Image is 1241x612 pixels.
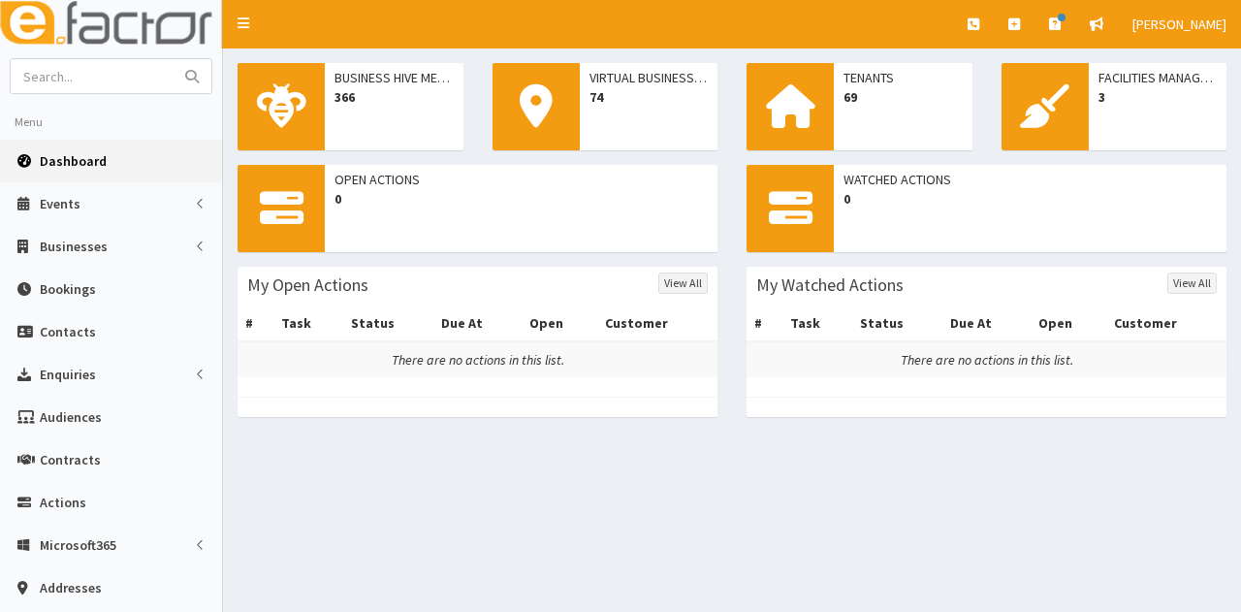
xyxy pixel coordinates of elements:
i: There are no actions in this list. [392,351,564,369]
span: Tenants [843,68,963,87]
span: Enquiries [40,366,96,383]
i: There are no actions in this list. [901,351,1073,369]
span: 69 [843,87,963,107]
th: Status [343,306,433,341]
span: [PERSON_NAME] [1132,16,1226,33]
span: Events [40,195,80,212]
th: # [747,306,782,341]
span: 0 [334,189,708,209]
th: Customer [1106,306,1226,341]
span: Open Actions [334,170,708,189]
h3: My Watched Actions [756,276,904,294]
span: 0 [843,189,1217,209]
span: Audiences [40,408,102,426]
span: Addresses [40,579,102,596]
a: View All [1167,273,1217,294]
span: Actions [40,494,86,511]
span: Businesses [40,238,108,255]
th: # [238,306,273,341]
th: Open [1031,306,1106,341]
th: Due At [942,306,1030,341]
h3: My Open Actions [247,276,368,294]
span: Bookings [40,280,96,298]
span: 3 [1098,87,1218,107]
th: Status [852,306,942,341]
span: 366 [334,87,454,107]
th: Task [782,306,852,341]
input: Search... [11,59,174,93]
a: View All [658,273,708,294]
span: Facilities Management [1098,68,1218,87]
span: Dashboard [40,152,107,170]
span: Contacts [40,323,96,340]
span: 74 [589,87,709,107]
span: Virtual Business Addresses [589,68,709,87]
span: Business Hive Members [334,68,454,87]
span: Microsoft365 [40,536,116,554]
span: Contracts [40,451,101,468]
th: Customer [597,306,717,341]
span: Watched Actions [843,170,1217,189]
th: Task [273,306,343,341]
th: Due At [433,306,521,341]
th: Open [522,306,597,341]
